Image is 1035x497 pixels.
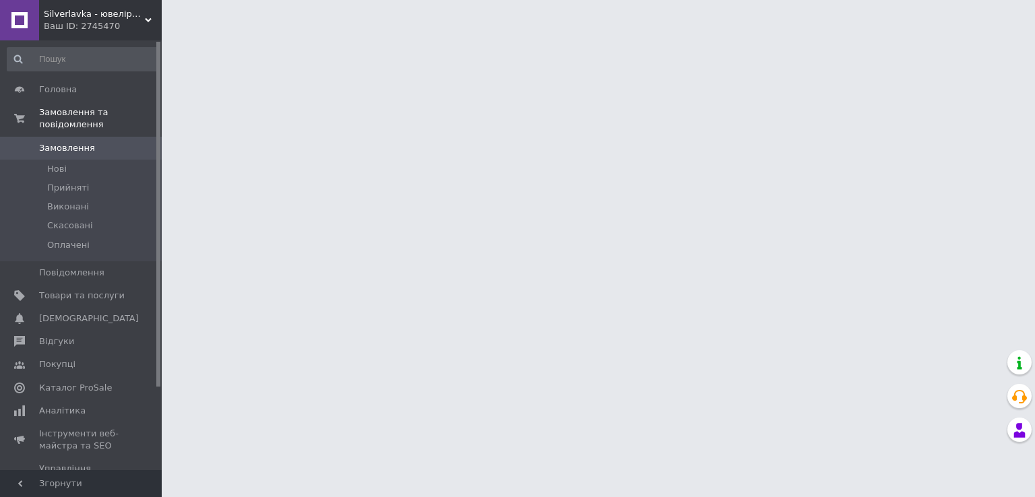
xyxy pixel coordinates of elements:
span: Відгуки [39,335,74,347]
span: Прийняті [47,182,89,194]
span: Головна [39,84,77,96]
span: Каталог ProSale [39,382,112,394]
span: Silverlavka - ювелірний інтернет магазин [44,8,145,20]
span: Управління сайтом [39,463,125,487]
span: Покупці [39,358,75,370]
span: Виконані [47,201,89,213]
span: Замовлення [39,142,95,154]
span: Товари та послуги [39,290,125,302]
span: Скасовані [47,220,93,232]
span: Нові [47,163,67,175]
span: [DEMOGRAPHIC_DATA] [39,312,139,325]
input: Пошук [7,47,159,71]
span: Повідомлення [39,267,104,279]
span: Замовлення та повідомлення [39,106,162,131]
span: Інструменти веб-майстра та SEO [39,428,125,452]
span: Аналітика [39,405,86,417]
span: Оплачені [47,239,90,251]
div: Ваш ID: 2745470 [44,20,162,32]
